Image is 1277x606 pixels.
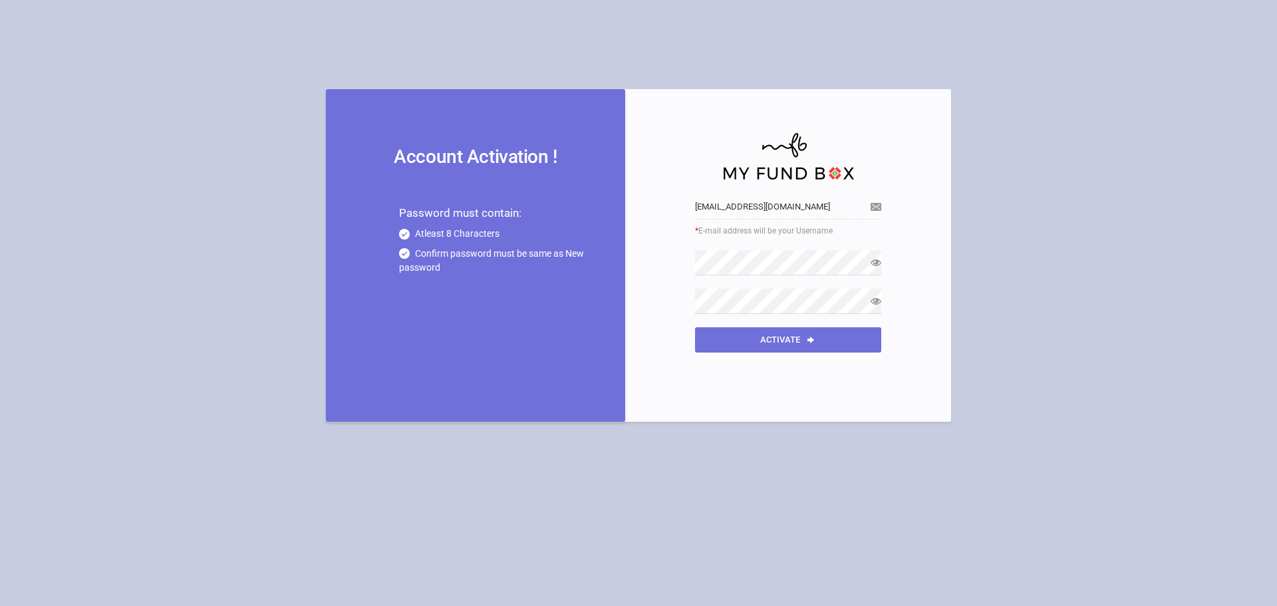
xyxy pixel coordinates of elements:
[366,142,585,171] h2: Account Activation !
[399,204,585,222] li: Password must contain:
[399,247,585,275] li: Confirm password must be same as New password
[695,194,881,220] input: UserName
[722,126,855,181] img: mfboff.png
[695,225,881,237] span: E-mail address will be your Username
[399,227,585,241] li: Atleast 8 Characters
[695,327,881,353] button: Activate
